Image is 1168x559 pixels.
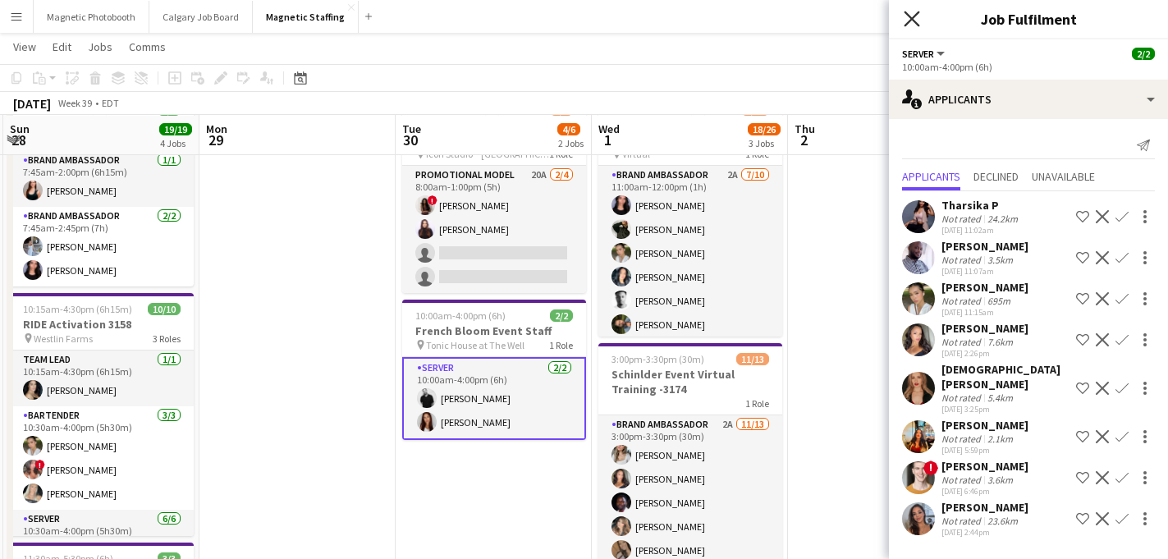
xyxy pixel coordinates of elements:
span: Edit [53,39,71,54]
app-card-role: Team Lead1/110:15am-4:30pm (6h15m)[PERSON_NAME] [10,351,194,406]
span: 29 [204,131,227,149]
span: 3:00pm-3:30pm (30m) [611,353,704,365]
span: Mon [206,121,227,136]
span: 3 Roles [153,332,181,345]
div: Not rated [941,213,984,225]
app-card-role: Brand Ambassador2/27:45am-2:45pm (7h)[PERSON_NAME][PERSON_NAME] [10,207,194,286]
a: View [7,36,43,57]
span: 19/19 [159,123,192,135]
span: Westlin Farms [34,332,93,345]
div: 3.6km [984,474,1016,486]
button: Calgary Job Board [149,1,253,33]
div: 7.6km [984,336,1016,348]
div: [DATE] 5:59pm [941,445,1028,456]
div: Applicants [889,80,1168,119]
div: Tharsika P [941,198,1021,213]
div: Not rated [941,433,984,445]
div: Not rated [941,474,984,486]
app-job-card: 10:15am-4:30pm (6h15m)10/10RIDE Activation 3158 Westlin Farms3 RolesTeam Lead1/110:15am-4:30pm (6... [10,293,194,536]
span: 10:15am-4:30pm (6h15m) [23,303,132,315]
div: EDT [102,97,119,109]
span: Thu [795,121,815,136]
div: 23.6km [984,515,1021,527]
button: Server [902,48,947,60]
div: 3 Jobs [749,137,780,149]
span: Wed [598,121,620,136]
div: [PERSON_NAME] [941,418,1028,433]
span: 11/13 [736,353,769,365]
span: 30 [400,131,421,149]
div: Not rated [941,392,984,404]
div: [PERSON_NAME] [941,500,1028,515]
app-card-role: Brand Ambassador1/17:45am-2:00pm (6h15m)[PERSON_NAME] [10,151,194,207]
h3: Schinlder Event Virtual Training -3174 [598,367,782,396]
div: [DATE] 2:26pm [941,348,1028,359]
a: Edit [46,36,78,57]
span: 18/26 [748,123,781,135]
span: Week 39 [54,97,95,109]
h3: RIDE Activation 3158 [10,317,194,332]
span: Unavailable [1032,171,1095,182]
div: [PERSON_NAME] [941,459,1028,474]
a: Comms [122,36,172,57]
div: [DEMOGRAPHIC_DATA][PERSON_NAME] [941,362,1070,392]
div: 24.2km [984,213,1021,225]
div: [DATE] 11:15am [941,307,1028,318]
div: 10:00am-4:00pm (6h) [902,61,1155,73]
app-job-card: 10:00am-4:00pm (6h)2/2French Bloom Event Staff Tonic House at The Well1 RoleServer2/210:00am-4:00... [402,300,586,440]
span: Tonic House at The Well [426,339,524,351]
div: [PERSON_NAME] [941,280,1028,295]
h3: French Bloom Event Staff [402,323,586,338]
app-card-role: Server2/210:00am-4:00pm (6h)[PERSON_NAME][PERSON_NAME] [402,357,586,440]
span: 1 [596,131,620,149]
span: Server [902,48,934,60]
app-card-role: Promotional Model20A2/48:00am-1:00pm (5h)![PERSON_NAME][PERSON_NAME] [402,166,586,293]
div: [DATE] 6:46pm [941,486,1028,497]
span: Sun [10,121,30,136]
span: 2/2 [550,309,573,322]
span: Declined [973,171,1019,182]
span: ! [923,460,938,475]
span: 1 Role [549,339,573,351]
div: 2 Jobs [558,137,584,149]
app-job-card: 8:00am-1:00pm (5h)2/4[DEMOGRAPHIC_DATA] Models: Hair Extension Models | 3321 Icon Studio – [GEOGR... [402,94,586,293]
app-job-card: 11:00am-12:00pm (1h)7/10Asahi Pop Up Virtual Training 3198 Virtual1 RoleBrand Ambassador2A7/1011:... [598,94,782,337]
div: [DATE] 2:44pm [941,527,1028,538]
div: [PERSON_NAME] [941,321,1028,336]
div: [DATE] 11:07am [941,266,1028,277]
span: Applicants [902,171,960,182]
span: 2 [792,131,815,149]
span: Tue [402,121,421,136]
span: 4/6 [557,123,580,135]
div: Not rated [941,336,984,348]
span: ! [35,460,45,470]
div: 3.5km [984,254,1016,266]
span: ! [428,195,437,205]
div: Not rated [941,254,984,266]
app-card-role: Brand Ambassador2A7/1011:00am-12:00pm (1h)[PERSON_NAME][PERSON_NAME][PERSON_NAME][PERSON_NAME][PE... [598,166,782,436]
button: Magnetic Staffing [253,1,359,33]
div: Not rated [941,295,984,307]
span: Jobs [88,39,112,54]
div: 4 Jobs [160,137,191,149]
div: 5.4km [984,392,1016,404]
div: 695m [984,295,1014,307]
span: View [13,39,36,54]
div: [DATE] 11:02am [941,225,1021,236]
a: Jobs [81,36,119,57]
h3: Job Fulfilment [889,8,1168,30]
div: 2.1km [984,433,1016,445]
span: 10:00am-4:00pm (6h) [415,309,506,322]
span: 2/2 [1132,48,1155,60]
div: [PERSON_NAME] [941,239,1028,254]
app-card-role: Bartender3/310:30am-4:00pm (5h30m)[PERSON_NAME]![PERSON_NAME][PERSON_NAME] [10,406,194,510]
div: [DATE] 3:25pm [941,404,1070,415]
app-job-card: 7:45am-2:45pm (7h)3/3BMW - Golf Tournament 3186 The TPC Toronto at [GEOGRAPHIC_DATA]2 RolesBrand ... [10,94,194,286]
span: 10/10 [148,303,181,315]
button: Magnetic Photobooth [34,1,149,33]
